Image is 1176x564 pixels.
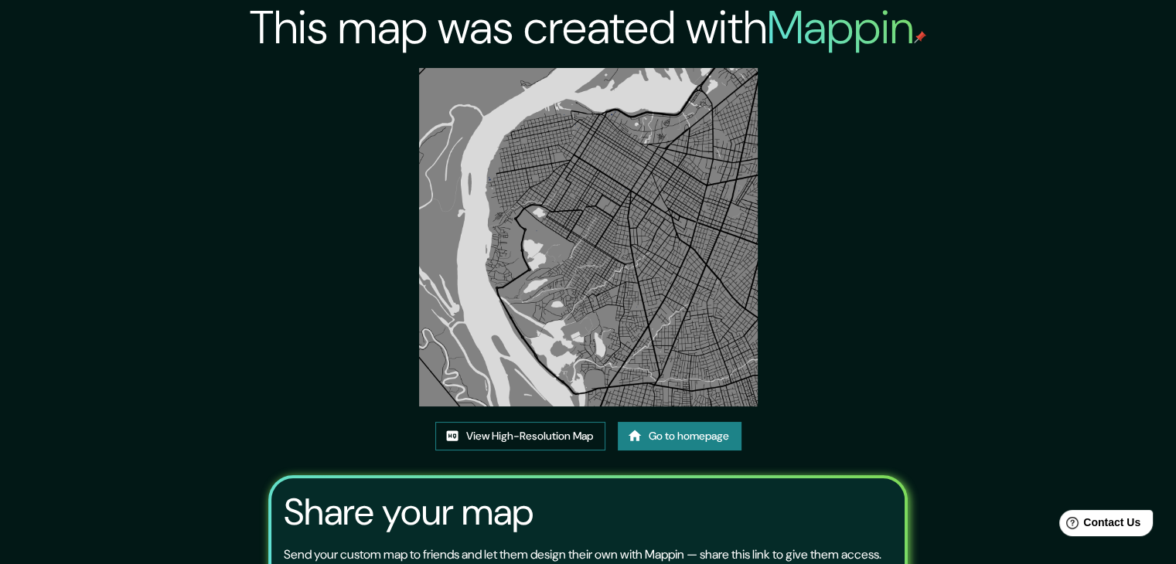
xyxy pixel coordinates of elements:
a: Go to homepage [618,422,741,450]
p: Send your custom map to friends and let them design their own with Mappin — share this link to gi... [284,545,881,564]
a: View High-Resolution Map [435,422,605,450]
iframe: Help widget launcher [1038,504,1159,547]
img: mappin-pin [914,31,926,43]
h3: Share your map [284,491,533,534]
img: created-map [419,68,758,406]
